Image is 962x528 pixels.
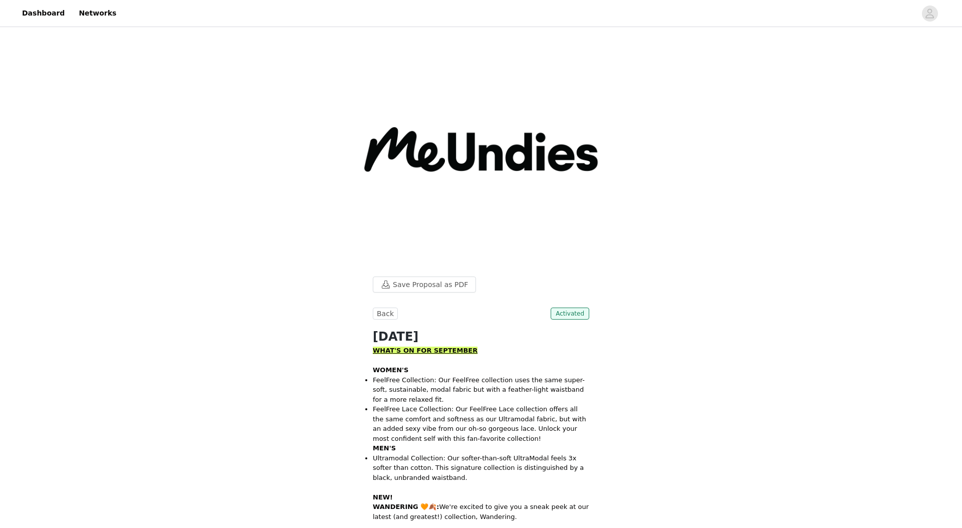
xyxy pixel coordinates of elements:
[551,308,589,320] span: Activated
[373,502,589,521] p: We're excited to give you a sneak peek at our latest (and greatest!) collection, Wandering.
[361,29,601,270] img: campaign image
[73,2,122,25] a: Networks
[373,493,393,501] strong: NEW!
[373,375,589,405] li: FeelFree Collection: Our FeelFree collection uses the same super-soft, sustainable, modal fabric ...
[373,308,398,320] button: Back
[373,366,408,374] strong: WOMEN'S
[380,347,477,354] strong: HAT'S ON FOR SEPTEMBER
[925,6,934,22] div: avatar
[373,444,396,452] strong: MEN'S
[373,347,380,354] strong: W
[373,277,476,293] button: Save Proposal as PDF
[373,404,589,443] li: FeelFree Lace Collection: Our FeelFree Lace collection offers all the same comfort and softness a...
[373,503,439,510] strong: WANDERING 🧡🍂:
[16,2,71,25] a: Dashboard
[373,453,589,483] li: Ultramodal Collection: Our softer-than-soft UltraModal feels 3x softer than cotton. This signatur...
[373,328,589,346] h1: [DATE]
